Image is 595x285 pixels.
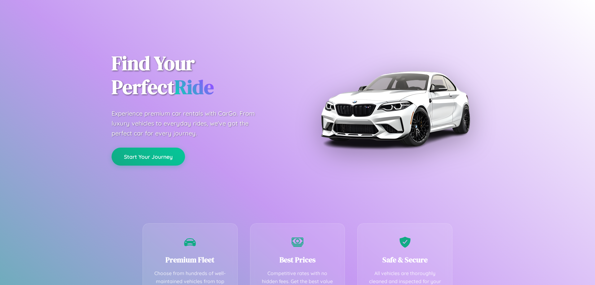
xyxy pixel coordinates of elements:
[152,255,228,265] h3: Premium Fleet
[260,255,336,265] h3: Best Prices
[318,31,473,186] img: Premium BMW car rental vehicle
[112,148,185,166] button: Start Your Journey
[112,51,288,99] h1: Find Your Perfect
[174,73,214,100] span: Ride
[367,255,443,265] h3: Safe & Secure
[112,109,267,138] p: Experience premium car rentals with CarGo. From luxury vehicles to everyday rides, we've got the ...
